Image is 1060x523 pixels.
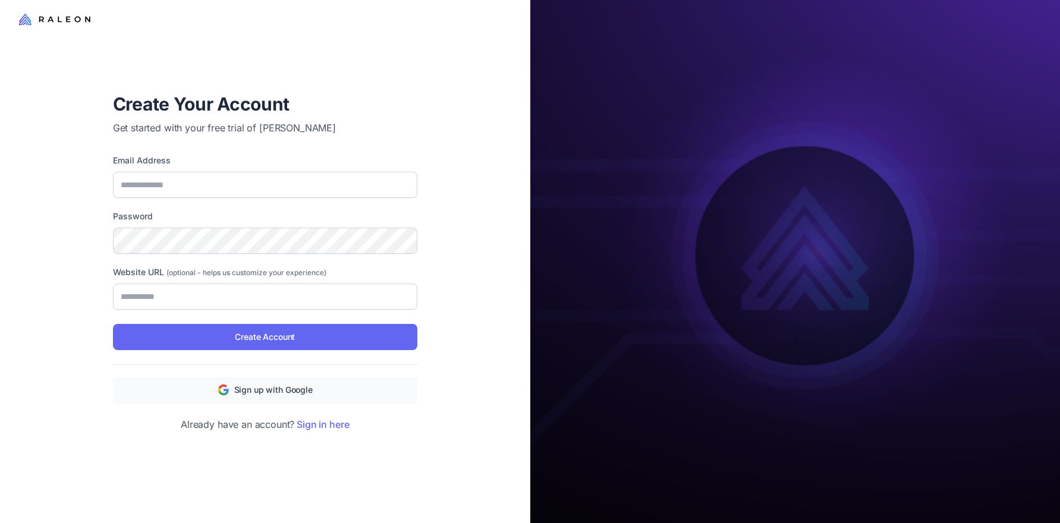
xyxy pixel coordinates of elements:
label: Website URL [113,266,417,279]
p: Already have an account? [113,417,417,431]
label: Password [113,210,417,223]
label: Email Address [113,154,417,167]
span: (optional - helps us customize your experience) [166,268,326,277]
span: Create Account [235,330,295,344]
span: Sign up with Google [234,383,313,396]
button: Create Account [113,324,417,350]
h1: Create Your Account [113,92,417,116]
a: Sign in here [297,418,349,430]
p: Get started with your free trial of [PERSON_NAME] [113,121,417,135]
button: Sign up with Google [113,377,417,403]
